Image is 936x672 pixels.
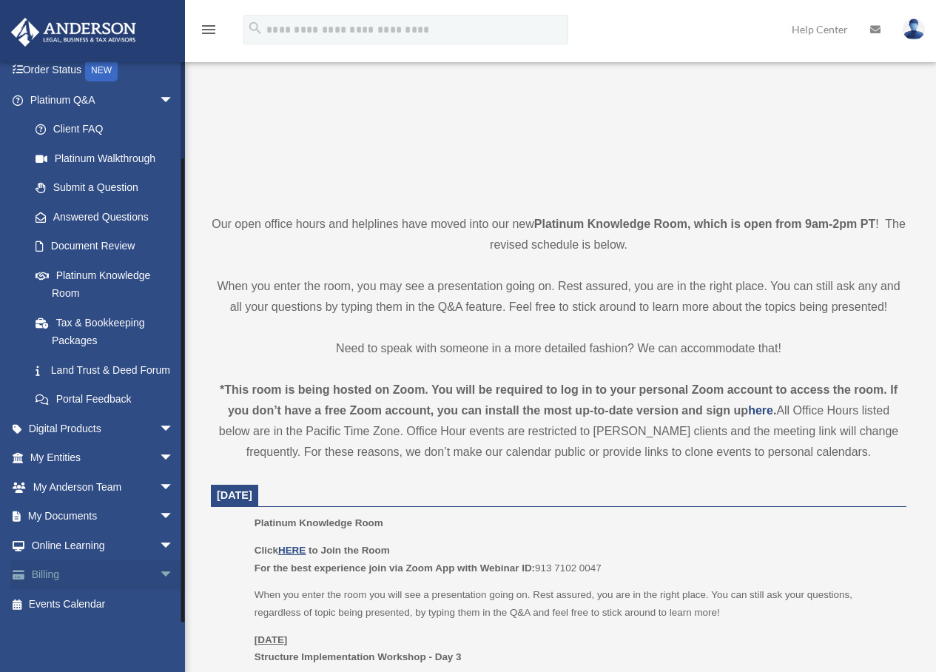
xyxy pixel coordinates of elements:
span: Platinum Knowledge Room [255,517,383,528]
p: When you enter the room, you may see a presentation going on. Rest assured, you are in the right ... [211,276,906,317]
i: search [247,20,263,36]
b: Structure Implementation Workshop - Day 3 [255,651,462,662]
span: arrow_drop_down [159,443,189,474]
span: arrow_drop_down [159,560,189,591]
p: Our open office hours and helplines have moved into our new ! The revised schedule is below. [211,214,906,255]
b: Click [255,545,309,556]
b: to Join the Room [309,545,390,556]
a: Platinum Walkthrough [21,144,196,173]
a: Answered Questions [21,202,196,232]
a: Platinum Q&Aarrow_drop_down [10,85,196,115]
a: Submit a Question [21,173,196,203]
span: arrow_drop_down [159,472,189,503]
a: Billingarrow_drop_down [10,560,196,590]
span: arrow_drop_down [159,531,189,561]
a: Portal Feedback [21,385,196,414]
p: When you enter the room you will see a presentation going on. Rest assured, you are in the right ... [255,586,896,621]
a: Order StatusNEW [10,56,196,86]
i: menu [200,21,218,38]
strong: *This room is being hosted on Zoom. You will be required to log in to your personal Zoom account ... [220,383,898,417]
a: My Documentsarrow_drop_down [10,502,196,531]
strong: . [773,404,776,417]
img: User Pic [903,19,925,40]
p: Need to speak with someone in a more detailed fashion? We can accommodate that! [211,338,906,359]
a: My Entitiesarrow_drop_down [10,443,196,473]
b: For the best experience join via Zoom App with Webinar ID: [255,562,535,574]
span: arrow_drop_down [159,414,189,444]
u: [DATE] [255,634,288,645]
a: My Anderson Teamarrow_drop_down [10,472,196,502]
p: 913 7102 0047 [255,542,896,577]
span: arrow_drop_down [159,85,189,115]
img: Anderson Advisors Platinum Portal [7,18,141,47]
a: Tax & Bookkeeping Packages [21,308,196,355]
strong: Platinum Knowledge Room, which is open from 9am-2pm PT [534,218,875,230]
a: Digital Productsarrow_drop_down [10,414,196,443]
span: arrow_drop_down [159,502,189,532]
a: HERE [278,545,306,556]
a: here [748,404,773,417]
a: Document Review [21,232,196,261]
div: NEW [85,59,118,81]
div: All Office Hours listed below are in the Pacific Time Zone. Office Hour events are restricted to ... [211,380,906,463]
a: Online Learningarrow_drop_down [10,531,196,560]
a: Land Trust & Deed Forum [21,355,196,385]
a: Client FAQ [21,115,196,144]
a: menu [200,26,218,38]
a: Events Calendar [10,589,196,619]
span: [DATE] [217,489,252,501]
a: Platinum Knowledge Room [21,261,189,308]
